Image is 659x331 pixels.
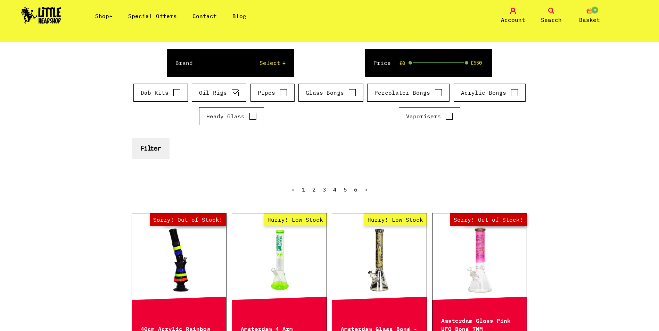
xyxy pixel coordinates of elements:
span: 1 [302,186,305,193]
a: 5 [344,186,347,193]
span: 0 [591,6,599,14]
a: 4 [333,186,337,193]
a: Hurry! Low Stock [332,226,427,295]
label: Vaporisers [406,112,453,120]
a: Hurry! Low Stock [232,226,327,295]
label: Price [373,59,391,67]
a: Special Offers [128,12,177,19]
li: « Previous [291,187,295,192]
label: Heady Glass [206,112,257,120]
a: Shop [95,12,113,19]
span: £550 [471,60,482,66]
label: Percolater Bongs [374,88,442,97]
span: Sorry! Out of Stock! [150,213,226,226]
a: Search [534,8,569,24]
a: 2 [312,186,316,193]
a: 3 [323,186,326,193]
a: Out of Stock Hurry! Low Stock Sorry! Out of Stock! [433,226,527,295]
span: Sorry! Out of Stock! [450,213,527,226]
label: Pipes [258,88,287,97]
img: Little Head Shop Logo [21,7,61,24]
label: Dab Kits [141,88,181,97]
a: Contact [192,12,217,19]
span: ‹ [291,186,295,193]
a: Blog [232,12,246,19]
span: Basket [579,16,600,24]
span: Hurry! Low Stock [264,213,327,226]
span: Account [501,16,525,24]
a: Next » [364,186,368,193]
label: Glass Bongs [306,88,356,97]
label: Acrylic Bongs [461,88,518,97]
span: Hurry! Low Stock [364,213,427,226]
label: Brand [175,59,193,67]
span: Search [541,16,562,24]
label: Oil Rigs [199,88,239,97]
a: Out of Stock Hurry! Low Stock Sorry! Out of Stock! [132,226,226,295]
a: 6 [354,186,357,193]
a: 0 Basket [572,8,607,24]
button: Filter [132,138,170,159]
span: £0 [399,60,405,66]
